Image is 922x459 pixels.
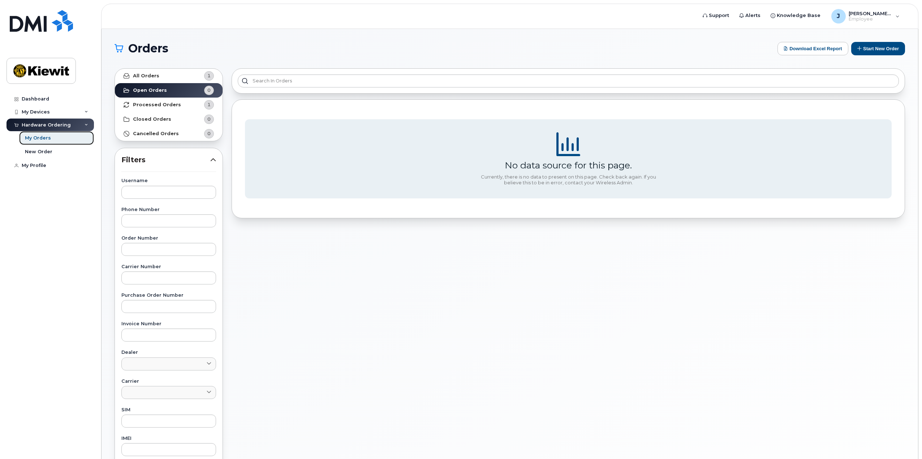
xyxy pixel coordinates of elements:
[505,160,632,171] div: No data source for this page.
[121,408,216,412] label: SIM
[121,236,216,241] label: Order Number
[207,130,211,137] span: 0
[115,98,223,112] a: Processed Orders1
[121,265,216,269] label: Carrier Number
[121,179,216,183] label: Username
[133,116,171,122] strong: Closed Orders
[121,322,216,326] label: Invoice Number
[115,69,223,83] a: All Orders1
[133,73,159,79] strong: All Orders
[121,155,210,165] span: Filters
[207,101,211,108] span: 1
[478,174,659,185] div: Currently, there is no data to present on this page. Check back again. If you believe this to be ...
[128,43,168,54] span: Orders
[238,74,899,87] input: Search in orders
[133,87,167,93] strong: Open Orders
[851,42,905,55] button: Start New Order
[121,207,216,212] label: Phone Number
[207,116,211,123] span: 0
[891,428,917,454] iframe: Messenger Launcher
[121,350,216,355] label: Dealer
[777,42,848,55] button: Download Excel Report
[115,126,223,141] a: Cancelled Orders0
[121,379,216,384] label: Carrier
[121,436,216,441] label: IMEI
[133,131,179,137] strong: Cancelled Orders
[207,72,211,79] span: 1
[115,112,223,126] a: Closed Orders0
[133,102,181,108] strong: Processed Orders
[115,83,223,98] a: Open Orders0
[121,293,216,298] label: Purchase Order Number
[207,87,211,94] span: 0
